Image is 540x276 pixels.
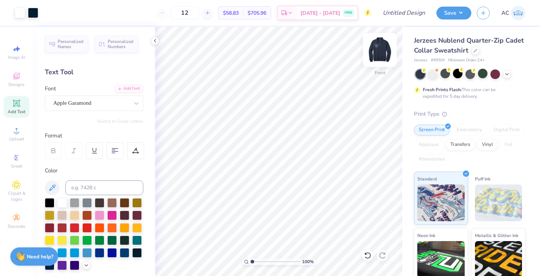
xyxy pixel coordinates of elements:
span: Greek [11,163,22,169]
span: Personalized Names [58,39,84,49]
div: Foil [500,139,517,150]
input: Untitled Design [377,6,431,20]
span: Image AI [8,54,25,60]
div: Transfers [446,139,475,150]
div: Print Type [414,110,525,118]
span: FREE [345,10,352,15]
span: Designs [8,82,25,87]
div: Color [45,166,143,175]
div: Applique [414,139,443,150]
button: Save [436,7,471,19]
span: Jerzees Nublend Quarter-Zip Cadet Collar Sweatshirt [414,36,524,55]
span: Minimum Order: 24 + [448,57,485,64]
span: Jerzees [414,57,427,64]
span: Add Text [8,109,25,115]
span: 100 % [302,258,314,265]
span: Decorate [8,223,25,229]
strong: Need help? [27,253,53,260]
span: Metallic & Glitter Ink [475,232,518,239]
span: AC [501,9,509,17]
span: Neon Ink [417,232,435,239]
span: Standard [417,175,437,183]
div: Screen Print [414,125,450,136]
strong: Fresh Prints Flash: [423,87,462,93]
img: Puff Ink [475,184,522,221]
div: Vinyl [477,139,498,150]
input: e.g. 7428 c [65,180,143,195]
input: – – [170,6,199,19]
button: Switch to Greek Letters [97,118,143,124]
a: AC [501,6,525,20]
span: Clipart & logos [4,190,29,202]
span: [DATE] - [DATE] [300,9,340,17]
div: Add Font [114,85,143,93]
div: Text Tool [45,67,143,77]
div: Embroidery [452,125,487,136]
span: $58.83 [223,9,239,17]
label: Font [45,85,56,93]
span: Upload [9,136,24,142]
div: Front [375,69,385,76]
div: Rhinestones [414,154,450,165]
span: # 995M [431,57,444,64]
span: $705.96 [248,9,266,17]
img: Standard [417,184,465,221]
img: Alina Cote [511,6,525,20]
span: Personalized Numbers [108,39,134,49]
div: This color can be expedited for 5 day delivery. [423,86,513,100]
div: Digital Print [489,125,525,136]
span: Puff Ink [475,175,490,183]
div: Format [45,132,144,140]
img: Front [365,35,395,65]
